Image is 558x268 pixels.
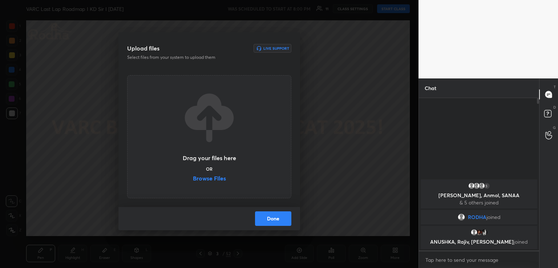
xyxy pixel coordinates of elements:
[468,182,475,190] img: default.png
[206,167,213,171] h5: OR
[514,238,528,245] span: joined
[483,182,490,190] div: 5
[183,155,236,161] h3: Drag your files here
[255,211,291,226] button: Done
[470,229,478,236] img: default.png
[425,192,533,198] p: [PERSON_NAME], Anmol, SANAA
[419,178,539,251] div: grid
[425,239,533,245] p: ANUSHKA, Rajiv, [PERSON_NAME]
[554,84,556,90] p: T
[468,214,486,220] span: RODHA
[478,182,485,190] img: default.png
[127,44,159,53] h3: Upload files
[486,214,501,220] span: joined
[553,125,556,130] p: G
[419,78,442,98] p: Chat
[481,229,488,236] img: thumbnail.jpg
[127,54,245,61] p: Select files from your system to upload them
[458,214,465,221] img: default.png
[473,182,480,190] img: default.png
[425,200,533,206] p: & 5 others joined
[476,229,483,236] img: thumbnail.jpg
[553,105,556,110] p: D
[263,46,289,50] h6: Live Support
